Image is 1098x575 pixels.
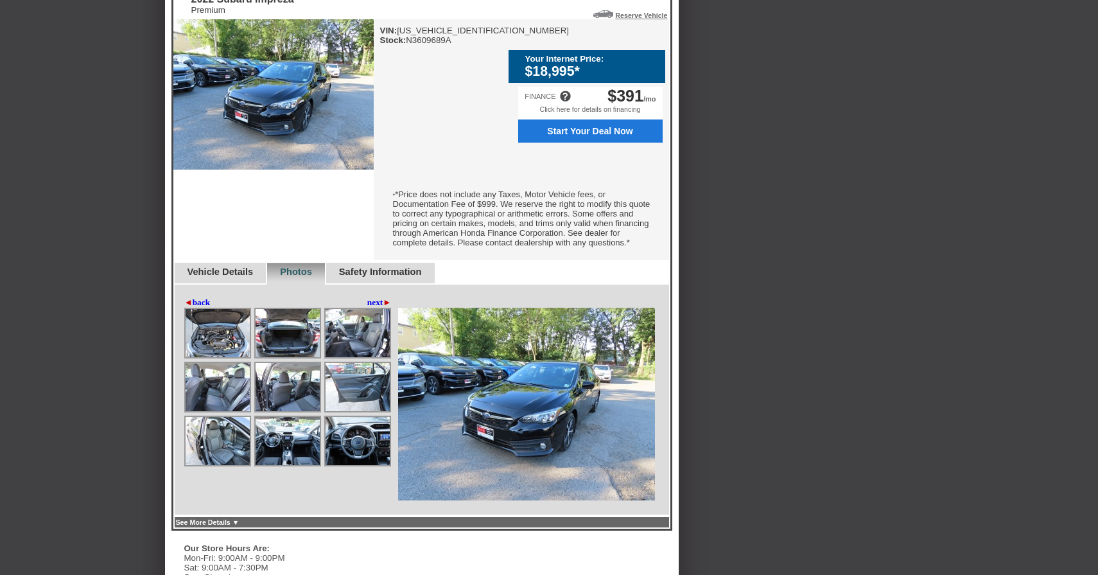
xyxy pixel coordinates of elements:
b: VIN: [380,26,397,35]
img: Image.aspx [326,417,390,465]
font: *Price does not include any Taxes, Motor Vehicle fees, or Documentation Fee of $999. We reserve t... [393,190,650,247]
span: ◄ [184,297,193,307]
img: Image.aspx [186,309,250,357]
img: Image.aspx [256,363,320,411]
img: Image.aspx [398,308,655,500]
div: $18,995* [525,64,659,80]
div: [US_VEHICLE_IDENTIFICATION_NUMBER] N3609689A [380,26,570,45]
div: Our Store Hours Are: [184,544,370,553]
a: Photos [280,267,312,277]
img: Image.aspx [326,309,390,357]
img: 2022 Subaru Impreza [173,19,374,170]
div: FINANCE [525,93,555,100]
div: Premium [191,5,294,15]
a: ◄back [184,297,211,308]
img: Image.aspx [256,309,320,357]
div: Click here for details on financing [518,105,663,119]
div: Your Internet Price: [525,54,659,64]
a: next► [367,297,392,308]
img: Image.aspx [186,363,250,411]
a: Reserve Vehicle [615,12,667,19]
div: /mo [607,87,656,105]
img: Icon_ReserveVehicleCar.png [593,10,613,18]
img: Image.aspx [186,417,250,465]
img: Image.aspx [256,417,320,465]
img: Image.aspx [326,363,390,411]
span: Start Your Deal Now [525,126,656,136]
a: Safety Information [339,267,422,277]
span: ► [383,297,391,307]
b: Stock: [380,35,406,45]
a: Vehicle Details [187,267,254,277]
a: See More Details ▼ [176,518,240,526]
span: $391 [607,87,643,105]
